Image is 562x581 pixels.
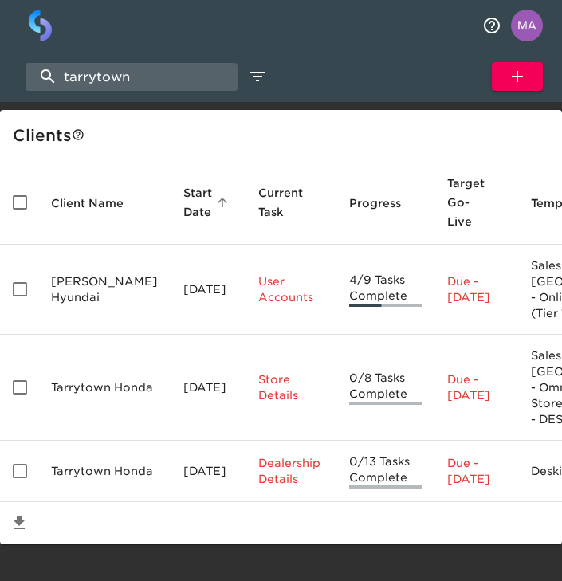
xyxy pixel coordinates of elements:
[258,183,324,222] span: Current Task
[336,245,434,335] td: 4/9 Tasks Complete
[349,194,422,213] span: Progress
[29,10,52,41] img: logo
[511,10,543,41] img: Profile
[447,273,505,305] p: Due - [DATE]
[258,371,324,403] p: Store Details
[447,174,485,231] span: Calculated based on the start date and the duration of all Tasks contained in this Hub.
[38,335,171,441] td: Tarrytown Honda
[183,183,233,222] span: Start Date
[38,441,171,502] td: Tarrytown Honda
[171,335,246,441] td: [DATE]
[244,63,271,90] button: edit
[38,245,171,335] td: [PERSON_NAME] Hyundai
[258,273,324,305] p: User Accounts
[258,455,324,487] p: Dealership Details
[26,63,238,91] input: search
[447,174,505,231] span: Target Go-Live
[336,335,434,441] td: 0/8 Tasks Complete
[473,6,511,45] button: notifications
[171,441,246,502] td: [DATE]
[171,245,246,335] td: [DATE]
[447,455,505,487] p: Due - [DATE]
[13,123,556,148] div: Client s
[258,183,303,222] span: This is the next Task in this Hub that should be completed
[336,441,434,502] td: 0/13 Tasks Complete
[447,371,505,403] p: Due - [DATE]
[72,128,84,141] svg: This is a list of all of your clients and clients shared with you
[51,194,144,213] span: Client Name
